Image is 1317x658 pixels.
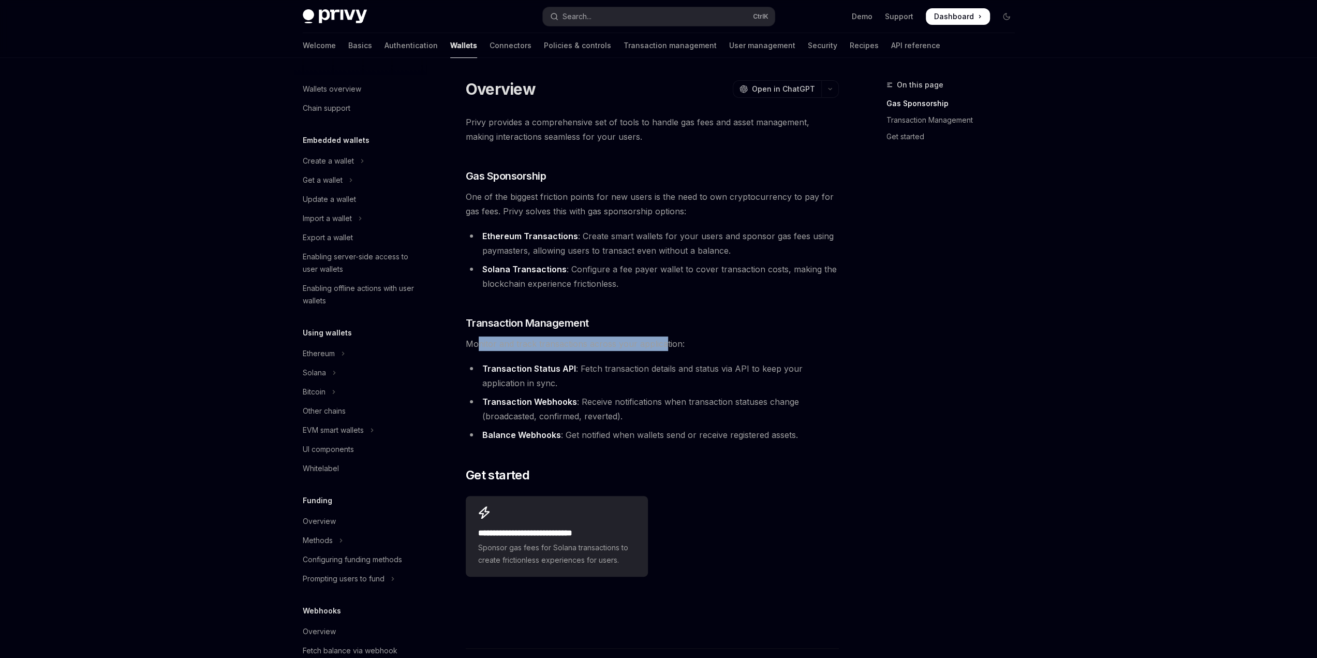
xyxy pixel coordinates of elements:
li: : Receive notifications when transaction statuses change (broadcasted, confirmed, reverted). [466,394,839,423]
h5: Using wallets [303,327,352,339]
div: Overview [303,515,336,528]
a: Welcome [303,33,336,58]
a: Overview [294,512,427,531]
div: Wallets overview [303,83,361,95]
a: Overview [294,622,427,641]
div: Overview [303,625,336,638]
li: : Create smart wallets for your users and sponsor gas fees using paymasters, allowing users to tr... [466,229,839,258]
div: EVM smart wallets [303,424,364,436]
a: Enabling server-side access to user wallets [294,247,427,279]
span: Sponsor gas fees for Solana transactions to create frictionless experiences for users. [478,542,635,566]
a: Connectors [490,33,531,58]
div: Search... [563,10,591,23]
div: Methods [303,534,333,547]
a: Transaction Management [886,112,1023,128]
li: : Get notified when wallets send or receive registered assets. [466,428,839,442]
span: Dashboard [934,11,974,22]
h5: Webhooks [303,605,341,617]
a: Get started [886,128,1023,145]
strong: Solana Transactions [482,264,567,274]
button: Open search [543,7,775,26]
a: Chain support [294,99,427,118]
a: Support [885,11,913,22]
span: Open in ChatGPT [752,84,815,94]
a: User management [729,33,795,58]
a: Basics [348,33,372,58]
a: Security [808,33,837,58]
a: Authentication [384,33,438,58]
div: Create a wallet [303,155,354,167]
div: Other chains [303,405,346,417]
a: Enabling offline actions with user wallets [294,279,427,310]
button: Toggle EVM smart wallets section [294,421,427,440]
div: Enabling server-side access to user wallets [303,251,421,275]
div: Solana [303,367,326,379]
div: Export a wallet [303,231,353,244]
button: Toggle Bitcoin section [294,383,427,401]
div: Ethereum [303,347,335,360]
div: Prompting users to fund [303,573,384,585]
h1: Overview [466,80,536,98]
span: Privy provides a comprehensive set of tools to handle gas fees and asset management, making inter... [466,115,839,144]
h5: Funding [303,494,332,507]
a: Other chains [294,402,427,420]
li: : Configure a fee payer wallet to cover transaction costs, making the blockchain experience frict... [466,262,839,291]
span: Ctrl K [753,12,768,21]
span: One of the biggest friction points for new users is the need to own cryptocurrency to pay for gas... [466,189,839,218]
div: Fetch balance via webhook [303,645,397,657]
div: Update a wallet [303,193,356,206]
div: Configuring funding methods [303,553,402,566]
a: Gas Sponsorship [886,95,1023,112]
button: Toggle Prompting users to fund section [294,569,427,588]
strong: Transaction Webhooks [482,397,577,407]
a: Demo [852,11,872,22]
div: Import a wallet [303,212,352,225]
a: Wallets overview [294,80,427,98]
button: Toggle Get a wallet section [294,171,427,189]
button: Open in ChatGPT [733,80,821,98]
a: API reference [891,33,940,58]
span: Transaction Management [466,316,589,330]
span: Get started [466,467,529,484]
a: Configuring funding methods [294,550,427,569]
div: Bitcoin [303,386,325,398]
button: Toggle Methods section [294,531,427,550]
a: Update a wallet [294,190,427,209]
div: Get a wallet [303,174,343,186]
span: Gas Sponsorship [466,169,546,183]
button: Toggle dark mode [998,8,1015,25]
strong: Transaction Status API [482,363,576,374]
a: UI components [294,440,427,459]
a: Dashboard [926,8,990,25]
button: Toggle Ethereum section [294,344,427,363]
a: Transaction management [624,33,717,58]
img: dark logo [303,9,367,24]
a: Wallets [450,33,477,58]
div: Whitelabel [303,462,339,475]
button: Toggle Import a wallet section [294,209,427,228]
span: Monitor and track transactions across your application: [466,337,839,351]
strong: Ethereum Transactions [482,231,578,241]
a: Export a wallet [294,228,427,247]
button: Toggle Solana section [294,363,427,382]
div: Enabling offline actions with user wallets [303,282,421,307]
div: Chain support [303,102,350,114]
div: UI components [303,443,354,456]
li: : Fetch transaction details and status via API to keep your application in sync. [466,361,839,390]
a: Whitelabel [294,459,427,478]
span: On this page [897,79,943,91]
h5: Embedded wallets [303,134,369,147]
button: Toggle Create a wallet section [294,152,427,170]
a: Policies & controls [544,33,611,58]
a: Recipes [850,33,879,58]
strong: Balance Webhooks [482,430,561,440]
